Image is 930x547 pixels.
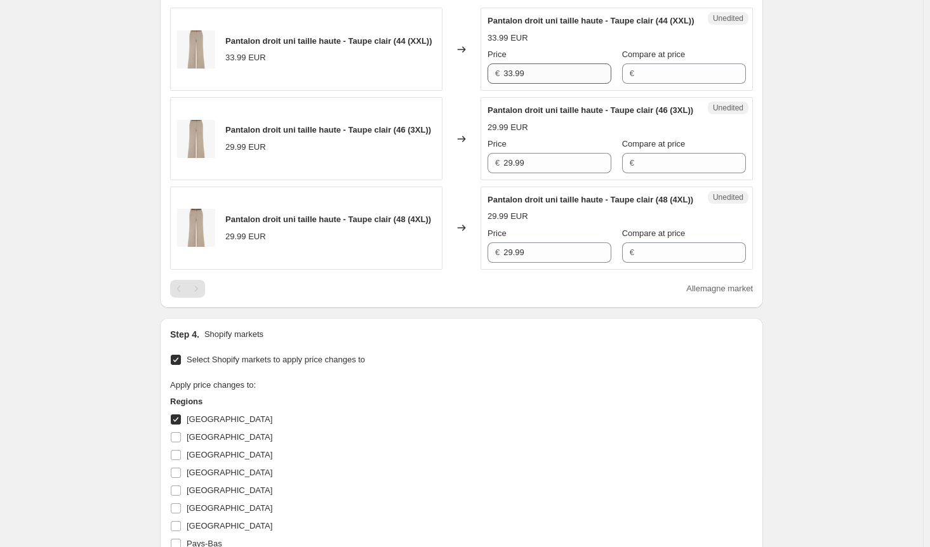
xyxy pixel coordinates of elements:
[187,355,365,364] span: Select Shopify markets to apply price changes to
[488,121,528,134] div: 29.99 EUR
[170,280,205,298] nav: Pagination
[488,195,693,204] span: Pantalon droit uni taille haute - Taupe clair (48 (4XL))
[713,13,743,23] span: Unedited
[630,247,634,257] span: €
[170,395,411,408] h3: Regions
[204,328,263,341] p: Shopify markets
[225,230,266,243] div: 29.99 EUR
[187,468,272,477] span: [GEOGRAPHIC_DATA]
[225,214,431,224] span: Pantalon droit uni taille haute - Taupe clair (48 (4XL))
[177,120,215,158] img: JOA-3898-1_80x.jpg
[225,141,266,154] div: 29.99 EUR
[622,228,686,238] span: Compare at price
[713,192,743,202] span: Unedited
[495,69,500,78] span: €
[187,432,272,442] span: [GEOGRAPHIC_DATA]
[187,521,272,531] span: [GEOGRAPHIC_DATA]
[713,103,743,113] span: Unedited
[488,228,507,238] span: Price
[488,139,507,148] span: Price
[622,139,686,148] span: Compare at price
[630,158,634,168] span: €
[488,210,528,223] div: 29.99 EUR
[187,485,272,495] span: [GEOGRAPHIC_DATA]
[177,209,215,247] img: JOA-3898-1_80x.jpg
[622,49,686,59] span: Compare at price
[225,51,266,64] div: 33.99 EUR
[170,328,199,341] h2: Step 4.
[187,450,272,459] span: [GEOGRAPHIC_DATA]
[488,105,693,115] span: Pantalon droit uni taille haute - Taupe clair (46 (3XL))
[225,125,431,135] span: Pantalon droit uni taille haute - Taupe clair (46 (3XL))
[225,36,432,46] span: Pantalon droit uni taille haute - Taupe clair (44 (XXL))
[187,414,272,424] span: [GEOGRAPHIC_DATA]
[187,503,272,513] span: [GEOGRAPHIC_DATA]
[630,69,634,78] span: €
[488,32,528,44] div: 33.99 EUR
[495,158,500,168] span: €
[495,247,500,257] span: €
[686,284,753,293] span: Allemagne market
[488,49,507,59] span: Price
[170,380,256,390] span: Apply price changes to:
[177,30,215,69] img: JOA-3898-1_80x.jpg
[488,16,694,25] span: Pantalon droit uni taille haute - Taupe clair (44 (XXL))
